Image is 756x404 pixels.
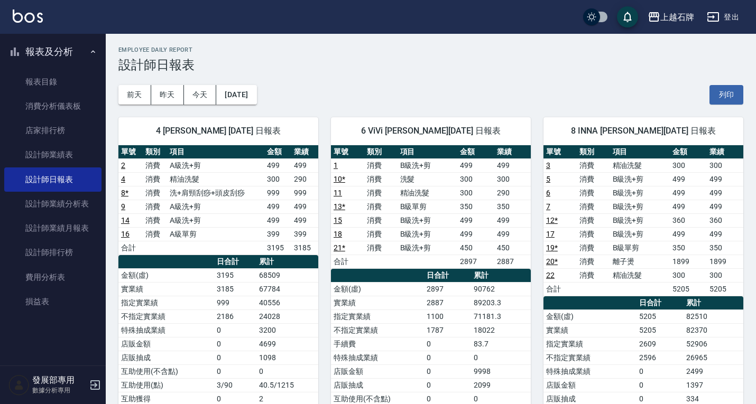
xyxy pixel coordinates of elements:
td: 2499 [684,364,743,378]
a: 設計師業績月報表 [4,216,102,240]
td: 300 [457,172,494,186]
th: 業績 [291,145,318,159]
td: 499 [264,213,291,227]
td: 300 [707,158,743,172]
td: 0 [424,337,471,351]
td: 不指定實業績 [543,351,637,364]
td: 消費 [577,227,610,241]
td: 300 [707,268,743,282]
td: 499 [707,172,743,186]
td: 精油洗髮 [167,172,264,186]
td: 499 [494,213,531,227]
th: 項目 [167,145,264,159]
td: 0 [214,351,256,364]
a: 設計師業績表 [4,143,102,167]
a: 設計師業績分析表 [4,192,102,216]
td: B級洗+剪 [610,213,670,227]
td: 499 [291,158,318,172]
button: 列印 [709,85,743,105]
td: 金額(虛) [118,268,214,282]
td: 店販抽成 [331,378,424,392]
td: 消費 [143,172,167,186]
td: B級洗+剪 [610,186,670,200]
td: 52906 [684,337,743,351]
td: 5205 [637,309,684,323]
td: 82510 [684,309,743,323]
td: B級單剪 [398,200,458,213]
td: 店販抽成 [118,351,214,364]
td: 2609 [637,337,684,351]
td: 消費 [143,186,167,200]
th: 單號 [331,145,364,159]
td: 3185 [291,241,318,255]
a: 6 [546,189,550,197]
td: B級洗+剪 [398,241,458,255]
td: 999 [264,186,291,200]
div: 上越石牌 [660,11,694,24]
th: 累計 [256,255,318,269]
a: 3 [546,161,550,170]
a: 5 [546,175,550,183]
td: 精油洗髮 [398,186,458,200]
td: 店販金額 [331,364,424,378]
td: 消費 [143,213,167,227]
td: 實業績 [331,296,424,309]
td: 450 [494,241,531,255]
td: 3200 [256,323,318,337]
td: 999 [214,296,256,309]
td: A級洗+剪 [167,213,264,227]
td: 1787 [424,323,471,337]
h2: Employee Daily Report [118,46,743,53]
td: B級單剪 [610,241,670,255]
td: 消費 [577,268,610,282]
td: 9998 [471,364,531,378]
td: 5205 [670,282,706,296]
td: 3195 [214,268,256,282]
th: 項目 [610,145,670,159]
th: 類別 [364,145,398,159]
th: 業績 [494,145,531,159]
th: 累計 [471,269,531,283]
td: 消費 [577,200,610,213]
th: 類別 [577,145,610,159]
td: 350 [457,200,494,213]
td: 消費 [577,186,610,200]
span: 4 [PERSON_NAME] [DATE] 日報表 [131,126,306,136]
h5: 發展部專用 [32,375,86,386]
td: 消費 [577,213,610,227]
td: A級單剪 [167,227,264,241]
td: 290 [494,186,531,200]
td: 499 [291,200,318,213]
td: 特殊抽成業績 [331,351,424,364]
td: 82370 [684,323,743,337]
td: 999 [291,186,318,200]
td: 不指定實業績 [118,309,214,323]
td: 精油洗髮 [610,158,670,172]
td: 0 [424,378,471,392]
td: 499 [707,200,743,213]
td: 5205 [707,282,743,296]
td: 2186 [214,309,256,323]
td: B級洗+剪 [398,227,458,241]
td: 洗+肩頸刮痧+頭皮刮痧 [167,186,264,200]
td: 指定實業績 [118,296,214,309]
td: 1100 [424,309,471,323]
td: 360 [670,213,706,227]
td: 350 [707,241,743,255]
td: 499 [670,186,706,200]
a: 17 [546,230,555,238]
td: 0 [214,337,256,351]
td: 40556 [256,296,318,309]
td: 消費 [577,241,610,255]
a: 18 [334,230,342,238]
td: 0 [256,364,318,378]
a: 4 [121,175,125,183]
td: 300 [670,268,706,282]
td: 金額(虛) [543,309,637,323]
button: [DATE] [216,85,256,105]
table: a dense table [543,145,743,296]
td: 手續費 [331,337,424,351]
td: 1899 [707,255,743,268]
td: 合計 [331,255,364,268]
td: 40.5/1215 [256,378,318,392]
